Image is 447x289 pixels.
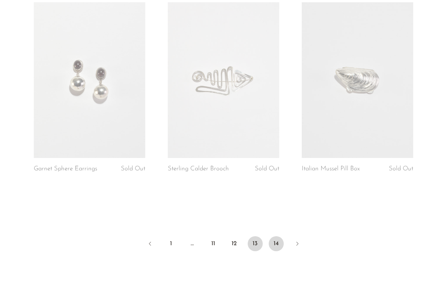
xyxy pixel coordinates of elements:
a: 11 [206,236,221,251]
span: Sold Out [121,165,145,172]
a: 14 [269,236,284,251]
span: … [185,236,200,251]
a: 12 [227,236,242,251]
span: Sold Out [389,165,413,172]
a: Italian Mussel Pill Box [302,165,360,172]
a: 1 [164,236,179,251]
a: Garnet Sphere Earrings [34,165,97,172]
a: Previous [143,236,158,253]
a: Next [290,236,305,253]
a: Sterling Calder Brooch [168,165,229,172]
span: 13 [248,236,263,251]
span: Sold Out [255,165,279,172]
